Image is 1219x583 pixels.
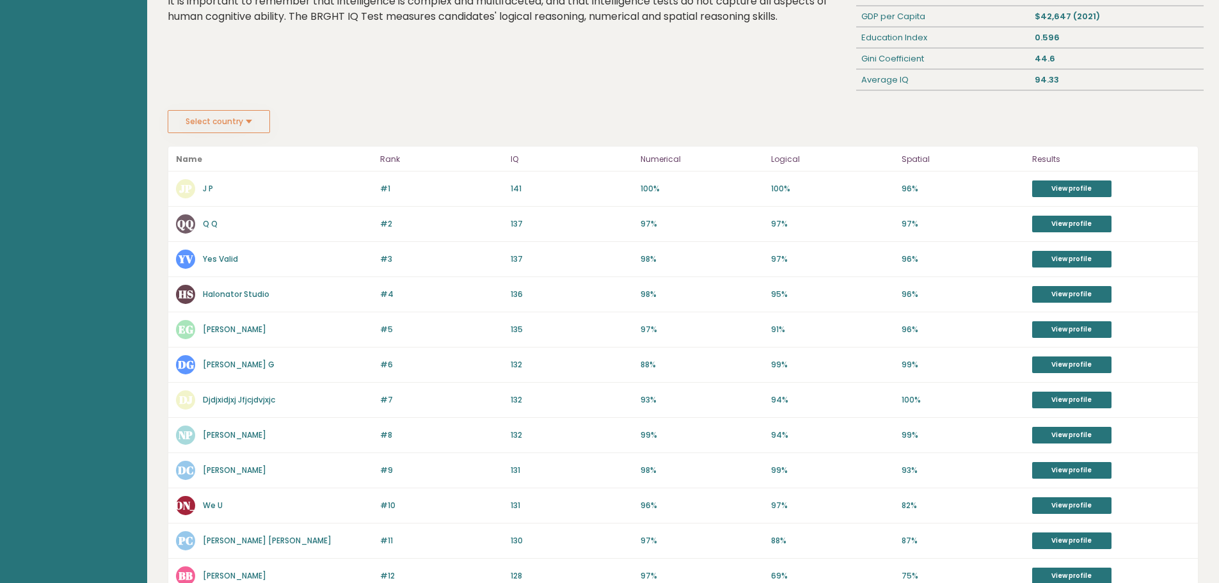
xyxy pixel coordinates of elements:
a: Q Q [203,218,218,229]
a: [PERSON_NAME] [203,324,266,335]
p: #9 [380,465,503,476]
p: 94% [771,394,894,406]
p: 97% [641,324,763,335]
text: YV [178,252,193,266]
p: 132 [511,394,633,406]
b: Name [176,154,202,164]
p: 98% [641,465,763,476]
p: 97% [771,253,894,265]
a: Halonator Studio [203,289,269,299]
p: #11 [380,535,503,547]
a: Yes Valid [203,253,238,264]
p: Numerical [641,152,763,167]
a: Djdjxidjxj Jfjcjdvjxjc [203,394,275,405]
a: [PERSON_NAME] [203,570,266,581]
p: 96% [902,253,1024,265]
p: 136 [511,289,633,300]
a: J P [203,183,213,194]
p: 137 [511,253,633,265]
p: 97% [771,500,894,511]
p: IQ [511,152,633,167]
a: View profile [1032,427,1111,443]
a: View profile [1032,216,1111,232]
p: 137 [511,218,633,230]
a: View profile [1032,356,1111,373]
p: 141 [511,183,633,195]
p: 97% [902,218,1024,230]
p: 99% [902,429,1024,441]
p: #7 [380,394,503,406]
a: View profile [1032,497,1111,514]
text: NP [179,427,193,442]
p: #5 [380,324,503,335]
a: [PERSON_NAME] [203,465,266,475]
a: View profile [1032,532,1111,549]
p: 98% [641,289,763,300]
p: 130 [511,535,633,547]
div: 94.33 [1030,70,1204,90]
p: 97% [641,218,763,230]
p: 97% [641,570,763,582]
a: View profile [1032,321,1111,338]
p: 131 [511,500,633,511]
text: DC [178,463,194,477]
p: 100% [641,183,763,195]
p: #8 [380,429,503,441]
text: BB [179,568,193,583]
a: [PERSON_NAME] G [203,359,275,370]
p: 88% [771,535,894,547]
p: 97% [641,535,763,547]
a: We U [203,500,223,511]
p: 100% [771,183,894,195]
p: 132 [511,429,633,441]
p: 99% [902,359,1024,371]
p: 88% [641,359,763,371]
text: JP [179,181,192,196]
p: 93% [641,394,763,406]
a: View profile [1032,462,1111,479]
a: [PERSON_NAME] [PERSON_NAME] [203,535,331,546]
div: Average IQ [856,70,1030,90]
p: 98% [641,253,763,265]
div: 44.6 [1030,49,1204,69]
p: 99% [771,359,894,371]
a: View profile [1032,180,1111,197]
text: DG [178,357,194,372]
div: $42,647 (2021) [1030,6,1204,27]
p: 96% [902,289,1024,300]
p: 87% [902,535,1024,547]
p: #4 [380,289,503,300]
p: 94% [771,429,894,441]
text: DJ [179,392,193,407]
p: #6 [380,359,503,371]
p: 128 [511,570,633,582]
a: View profile [1032,286,1111,303]
p: 99% [771,465,894,476]
p: #3 [380,253,503,265]
p: Logical [771,152,894,167]
p: 99% [641,429,763,441]
text: EG [179,322,193,337]
text: PC [178,533,193,548]
p: 96% [902,324,1024,335]
div: GDP per Capita [856,6,1030,27]
p: 131 [511,465,633,476]
p: 82% [902,500,1024,511]
p: #1 [380,183,503,195]
button: Select country [168,110,270,133]
p: #12 [380,570,503,582]
p: Rank [380,152,503,167]
p: 135 [511,324,633,335]
p: 132 [511,359,633,371]
p: 91% [771,324,894,335]
p: 93% [902,465,1024,476]
text: QQ [177,216,194,231]
p: Results [1032,152,1190,167]
div: 0.596 [1030,28,1204,48]
div: Gini Coefficient [856,49,1030,69]
p: 95% [771,289,894,300]
div: Education Index [856,28,1030,48]
p: Spatial [902,152,1024,167]
p: 97% [771,218,894,230]
p: 96% [902,183,1024,195]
